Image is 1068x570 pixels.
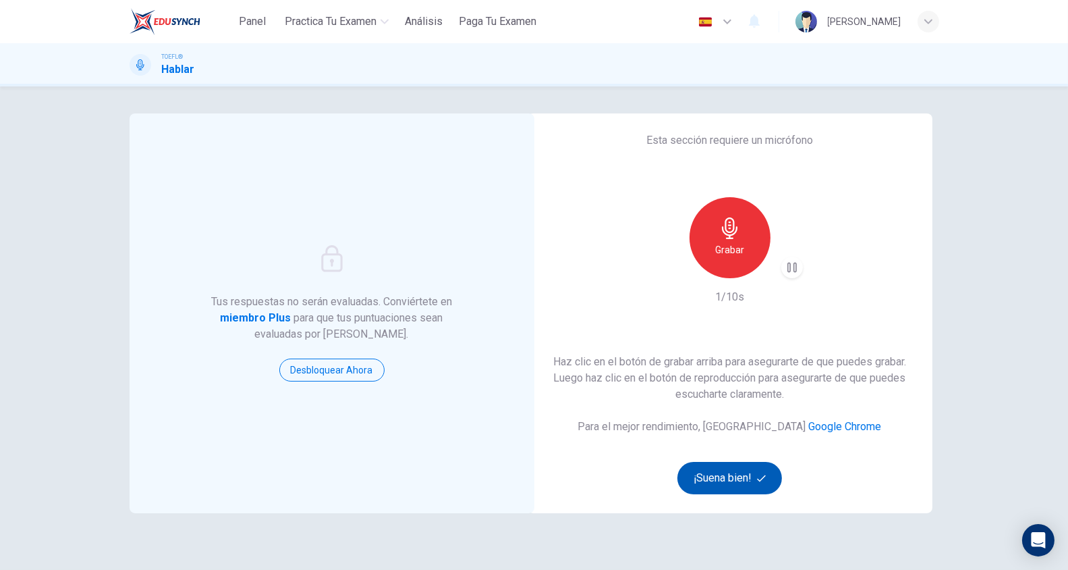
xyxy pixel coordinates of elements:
button: Desbloquear ahora [279,359,385,382]
img: EduSynch logo [130,8,200,35]
h6: Esta sección requiere un micrófono [646,132,813,149]
h1: Hablar [162,61,195,78]
button: Paga Tu Examen [453,9,542,34]
button: ¡Suena bien! [677,462,783,494]
a: Google Chrome [809,420,882,433]
h6: 1/10s [715,289,744,305]
img: Profile picture [795,11,817,32]
span: Panel [239,14,266,30]
strong: miembro Plus [221,311,291,324]
h6: Grabar [715,242,744,258]
h6: Haz clic en el botón de grabar arriba para asegurarte de que puedes grabar. Luego haz clic en el ... [549,354,911,403]
span: Practica tu examen [285,14,376,30]
span: Paga Tu Examen [459,14,536,30]
a: EduSynch logo [130,8,231,35]
span: Análisis [405,14,443,30]
div: [PERSON_NAME] [828,14,901,30]
button: Panel [231,9,274,34]
img: es [697,17,714,27]
button: Grabar [690,197,770,278]
span: TOEFL® [162,52,184,61]
button: Análisis [399,9,448,34]
h6: Tus respuestas no serán evaluadas. Conviértete en para que tus puntuaciones sean evaluadas por [P... [210,294,453,342]
div: Open Intercom Messenger [1022,524,1055,556]
button: Practica tu examen [279,9,394,34]
h6: Para el mejor rendimiento, [GEOGRAPHIC_DATA] [578,419,882,435]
